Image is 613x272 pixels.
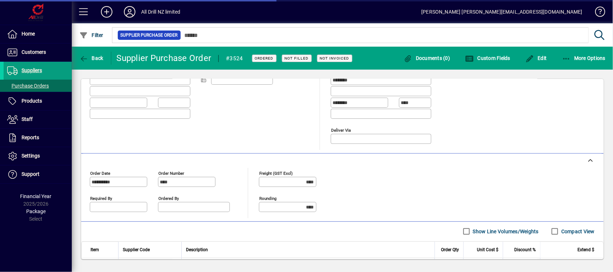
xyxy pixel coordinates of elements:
app-page-header-button: Back [72,52,111,65]
a: Reports [4,129,72,147]
span: Support [22,171,40,177]
div: All Drill NZ limited [141,6,181,18]
span: Description [186,246,208,254]
span: Not Invoiced [320,56,349,61]
button: Profile [118,5,141,18]
span: Home [22,31,35,37]
div: Supplier Purchase Order [117,52,212,64]
span: Edit [525,55,547,61]
span: Custom Fields [465,55,510,61]
span: Not Filled [285,56,309,61]
span: Products [22,98,42,104]
span: Financial Year [20,193,52,199]
div: #3524 [226,53,243,64]
span: Suppliers [22,67,42,73]
span: Ordered [255,56,274,61]
span: Reports [22,135,39,140]
span: Supplier Code [123,246,150,254]
button: Custom Fields [463,52,512,65]
span: Customers [22,49,46,55]
label: Show Line Volumes/Weights [472,228,539,235]
span: Item [90,246,99,254]
mat-label: Order date [90,170,110,175]
a: Home [4,25,72,43]
span: Filter [79,32,103,38]
span: More Options [562,55,606,61]
span: Unit Cost $ [477,246,498,254]
button: Add [95,5,118,18]
button: Edit [524,52,549,65]
span: Order Qty [441,246,459,254]
mat-label: Order number [158,170,184,175]
span: Back [79,55,103,61]
a: Products [4,92,72,110]
a: Customers [4,43,72,61]
span: Discount % [514,246,536,254]
mat-label: Deliver via [331,127,351,132]
div: [PERSON_NAME] [PERSON_NAME][EMAIL_ADDRESS][DOMAIN_NAME] [421,6,582,18]
mat-label: Ordered by [158,196,179,201]
button: Filter [78,29,105,42]
a: Knowledge Base [590,1,604,25]
a: Support [4,165,72,183]
a: Settings [4,147,72,165]
a: Staff [4,111,72,128]
button: More Options [560,52,608,65]
span: Supplier Purchase Order [121,32,178,39]
a: Purchase Orders [4,80,72,92]
span: Purchase Orders [7,83,49,89]
span: Extend $ [577,246,594,254]
span: Settings [22,153,40,159]
mat-label: Freight (GST excl) [259,170,293,175]
mat-label: Rounding [259,196,277,201]
mat-label: Required by [90,196,112,201]
button: Documents (0) [402,52,452,65]
span: Package [26,208,46,214]
span: Staff [22,116,33,122]
label: Compact View [560,228,595,235]
span: Documents (0) [404,55,450,61]
button: Back [78,52,105,65]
